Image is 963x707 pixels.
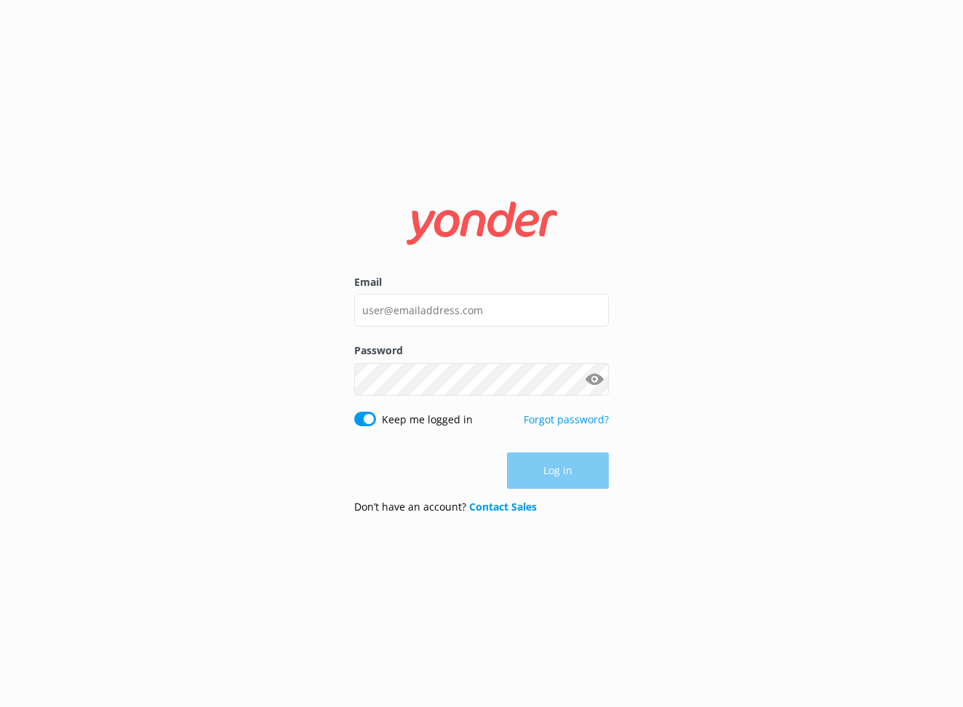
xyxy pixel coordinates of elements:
a: Forgot password? [524,412,609,426]
button: Show password [580,364,609,394]
a: Contact Sales [469,500,537,514]
p: Don’t have an account? [354,499,537,515]
input: user@emailaddress.com [354,294,609,327]
label: Keep me logged in [382,412,473,428]
label: Password [354,343,609,359]
label: Email [354,274,609,290]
